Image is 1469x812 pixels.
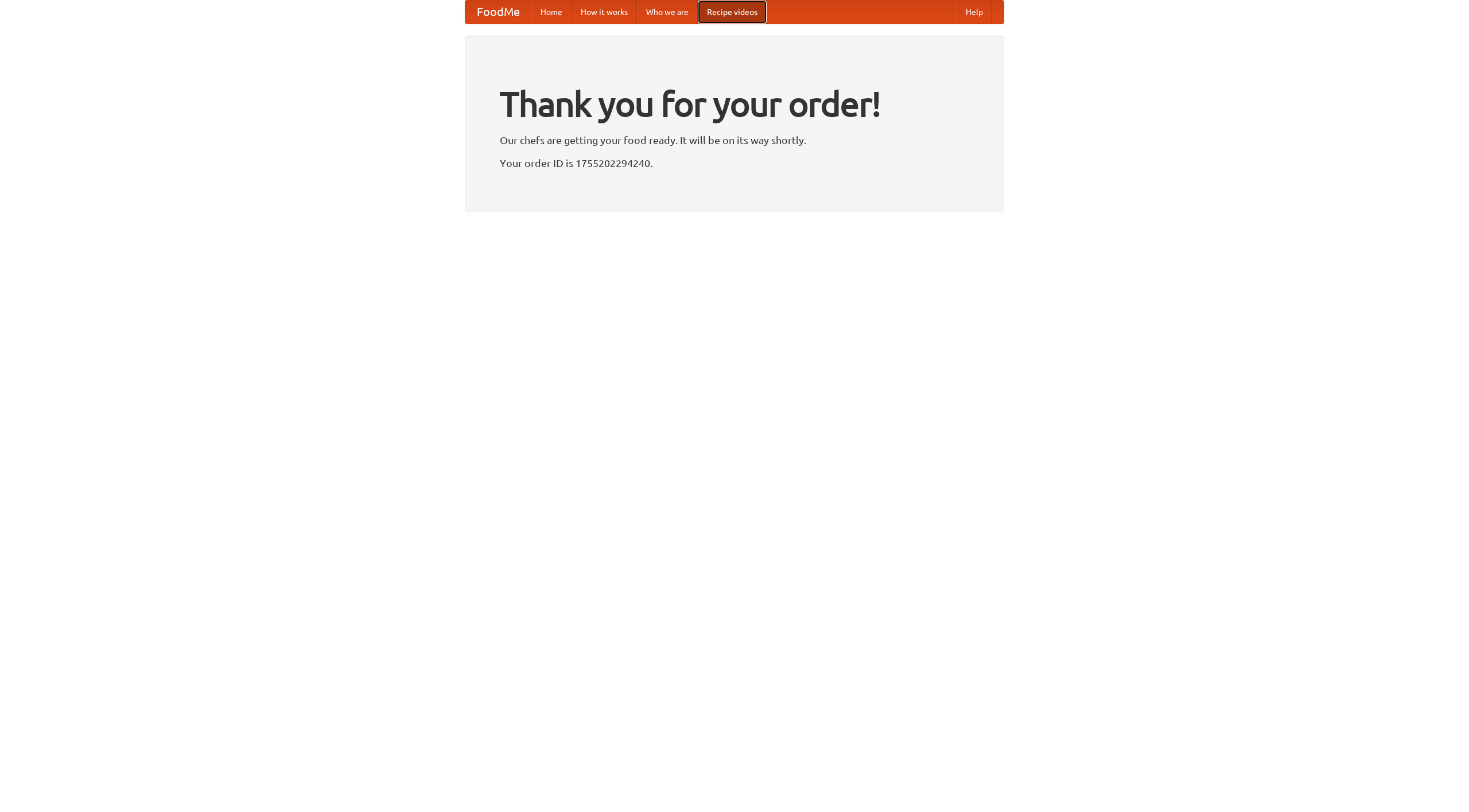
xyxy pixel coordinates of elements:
a: Recipe videos [698,1,767,24]
h1: Thank you for your order! [500,76,969,131]
p: Our chefs are getting your food ready. It will be on its way shortly. [500,131,969,149]
a: Who we are [637,1,698,24]
a: How it works [572,1,637,24]
a: Help [957,1,992,24]
p: Your order ID is 1755202294240. [500,154,969,172]
a: FoodMe [465,1,531,24]
a: Home [531,1,572,24]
